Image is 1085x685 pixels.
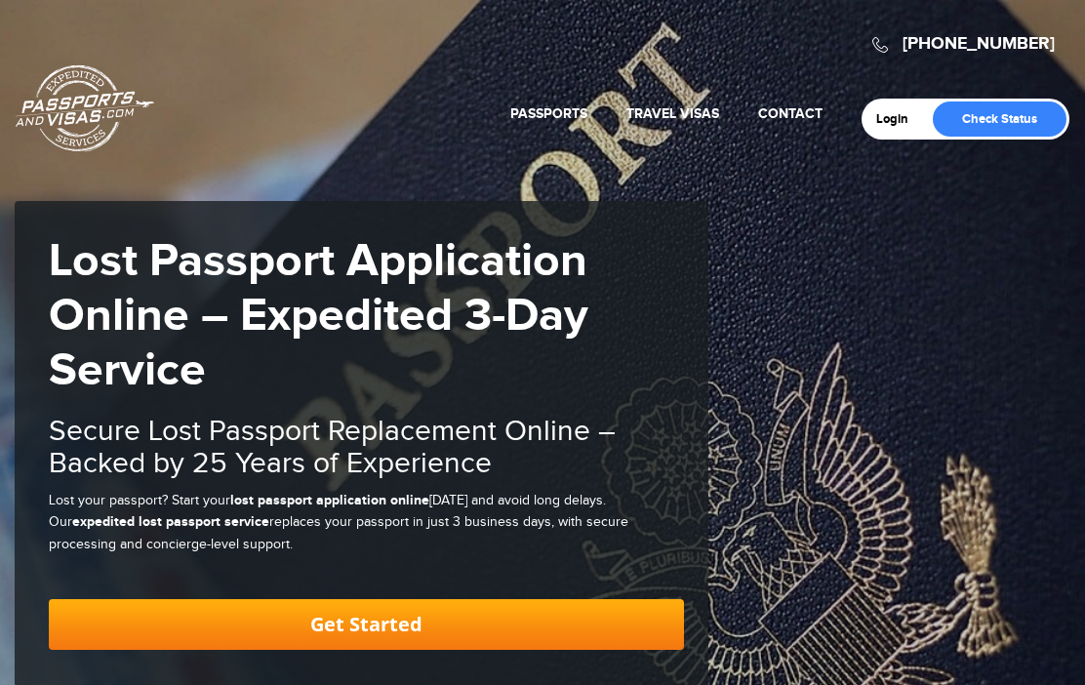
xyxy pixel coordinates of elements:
[49,599,684,650] a: Get Started
[510,105,587,122] a: Passports
[758,105,823,122] a: Contact
[230,492,429,508] strong: lost passport application online
[49,416,684,480] h2: Secure Lost Passport Replacement Online – Backed by 25 Years of Experience
[903,33,1055,55] a: [PHONE_NUMBER]
[626,105,719,122] a: Travel Visas
[72,513,269,530] strong: expedited lost passport service
[49,233,588,399] strong: Lost Passport Application Online – Expedited 3-Day Service
[876,111,922,127] a: Login
[16,64,154,152] a: Passports & [DOMAIN_NAME]
[49,490,684,555] p: Lost your passport? Start your [DATE] and avoid long delays. Our replaces your passport in just 3...
[933,101,1066,137] a: Check Status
